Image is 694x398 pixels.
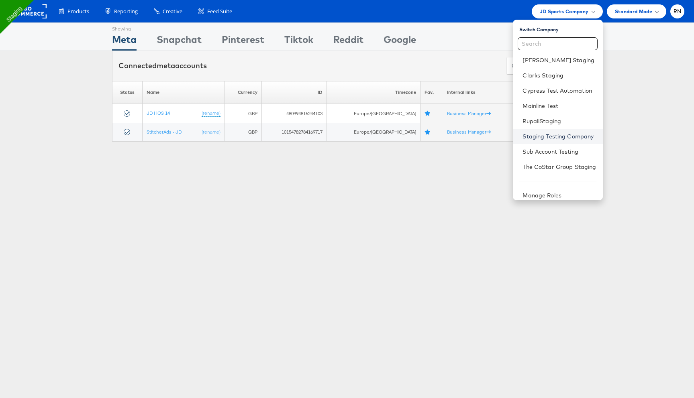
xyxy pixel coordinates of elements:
div: Tiktok [284,32,313,51]
a: Cypress Test Automation [523,87,596,95]
span: RN [674,9,682,14]
span: Products [67,8,89,15]
a: Sub Account Testing [523,148,596,156]
button: ConnectmetaAccounts [506,57,576,75]
div: Pinterest [222,32,264,51]
div: Showing [112,23,137,32]
td: 480994816244103 [262,104,327,123]
td: Europe/[GEOGRAPHIC_DATA] [327,123,420,142]
a: JD | iOS 14 [147,110,170,116]
span: meta [157,61,175,70]
a: RupaliStaging [523,117,596,125]
input: Search [518,37,598,50]
div: Switch Company [519,23,602,33]
a: (rename) [202,110,220,117]
td: Europe/[GEOGRAPHIC_DATA] [327,104,420,123]
th: ID [262,81,327,104]
th: Name [143,81,225,104]
span: Reporting [114,8,138,15]
a: (rename) [202,129,220,136]
div: Snapchat [157,32,202,51]
span: Feed Suite [207,8,232,15]
span: Creative [163,8,182,15]
a: Manage Roles [523,192,561,199]
span: JD Sports Company [540,7,589,16]
a: [PERSON_NAME] Staging [523,56,596,64]
span: Standard Mode [615,7,652,16]
a: The CoStar Group Staging [523,163,596,171]
th: Status [112,81,143,104]
div: Reddit [333,32,363,51]
a: Business Manager [447,110,491,116]
div: Connected accounts [118,61,207,71]
a: Mainline Test [523,102,596,110]
a: StitcherAds - JD [147,129,182,135]
a: Clarks Staging [523,71,596,79]
td: GBP [225,123,261,142]
a: Staging Testing Company [523,132,596,140]
td: GBP [225,104,261,123]
a: Business Manager [447,129,491,135]
div: Google [384,32,416,51]
div: Meta [112,32,137,51]
th: Currency [225,81,261,104]
td: 10154782784169717 [262,123,327,142]
th: Timezone [327,81,420,104]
